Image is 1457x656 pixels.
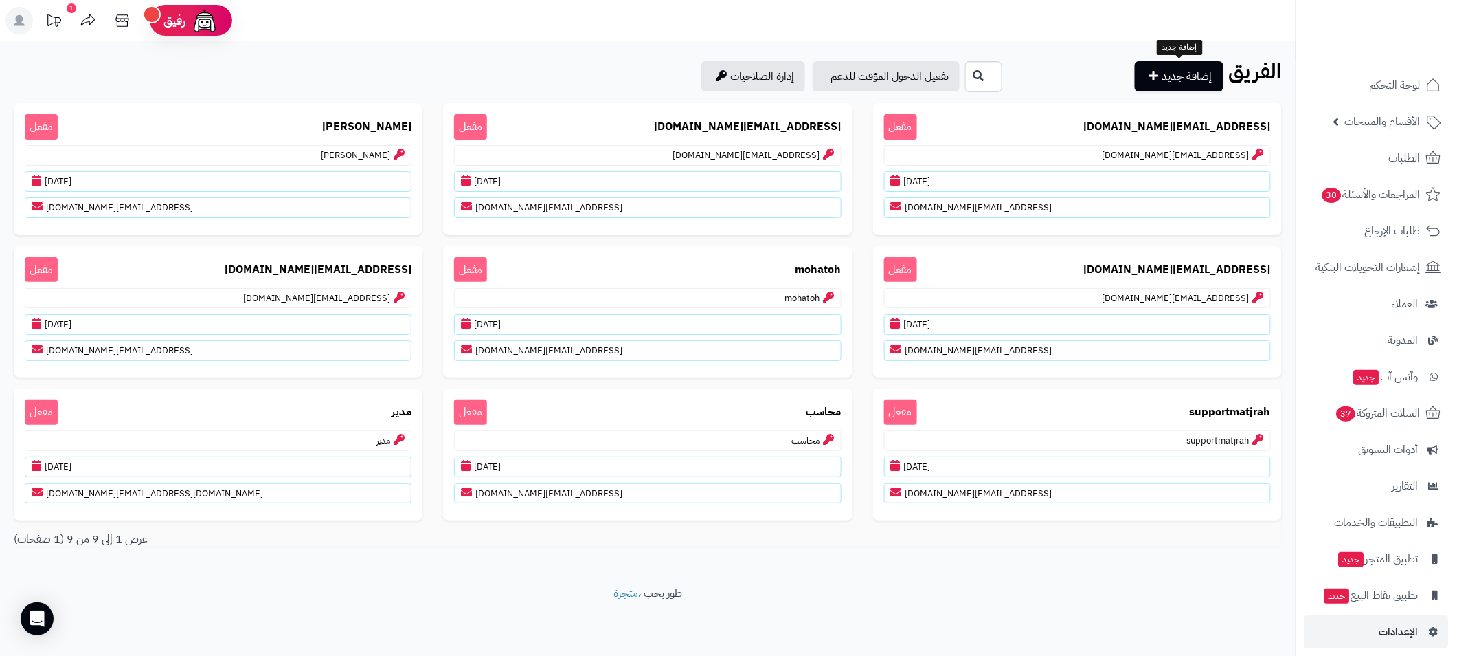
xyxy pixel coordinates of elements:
a: تطبيق المتجرجديد [1304,543,1449,576]
span: تطبيق نقاط البيع [1323,586,1419,605]
span: المدونة [1388,331,1419,350]
a: إشعارات التحويلات البنكية [1304,251,1449,284]
p: [DATE] [454,171,841,192]
span: مفعل [25,400,58,425]
p: [EMAIL_ADDRESS][DOMAIN_NAME] [454,197,841,218]
p: [EMAIL_ADDRESS][DOMAIN_NAME] [25,197,411,218]
a: لوحة التحكم [1304,69,1449,102]
div: 1 [67,3,76,13]
img: ai-face.png [191,7,218,34]
p: [DATE] [454,457,841,477]
p: محاسب [454,430,841,451]
p: [EMAIL_ADDRESS][DOMAIN_NAME] [884,483,1271,504]
span: التطبيقات والخدمات [1335,513,1419,532]
a: محاسب مفعلمحاسب[DATE][EMAIL_ADDRESS][DOMAIN_NAME] [443,389,852,521]
a: التطبيقات والخدمات [1304,506,1449,539]
p: [EMAIL_ADDRESS][DOMAIN_NAME] [884,340,1271,361]
span: السلات المتروكة [1335,404,1421,423]
a: [EMAIL_ADDRESS][DOMAIN_NAME] مفعل[EMAIL_ADDRESS][DOMAIN_NAME][DATE][EMAIL_ADDRESS][DOMAIN_NAME] [873,246,1282,378]
span: العملاء [1392,294,1419,314]
span: الإعدادات [1379,622,1419,642]
a: تطبيق نقاط البيعجديد [1304,579,1449,612]
b: mohatoh [795,262,842,278]
div: إضافة جديد [1157,40,1203,55]
a: إضافة جديد [1135,61,1223,91]
a: mohatoh مفعلmohatoh[DATE][EMAIL_ADDRESS][DOMAIN_NAME] [443,246,852,378]
span: الطلبات [1389,149,1421,168]
a: [EMAIL_ADDRESS][DOMAIN_NAME] مفعل[EMAIL_ADDRESS][DOMAIN_NAME][DATE][EMAIL_ADDRESS][DOMAIN_NAME] [14,246,422,378]
p: supportmatjrah [884,430,1271,451]
a: الإعدادات [1304,615,1449,648]
div: عرض 1 إلى 9 من 9 (1 صفحات) [3,532,648,547]
div: Open Intercom Messenger [21,602,54,635]
p: [EMAIL_ADDRESS][DOMAIN_NAME] [884,145,1271,166]
a: العملاء [1304,287,1449,320]
span: جديد [1354,370,1379,385]
p: [DATE] [884,171,1271,192]
span: مفعل [454,114,487,140]
a: [EMAIL_ADDRESS][DOMAIN_NAME] مفعل[EMAIL_ADDRESS][DOMAIN_NAME][DATE][EMAIL_ADDRESS][DOMAIN_NAME] [873,103,1282,235]
b: [EMAIL_ADDRESS][DOMAIN_NAME] [1084,262,1271,278]
span: مفعل [884,400,917,425]
a: السلات المتروكة37 [1304,397,1449,430]
a: supportmatjrah مفعلsupportmatjrah[DATE][EMAIL_ADDRESS][DOMAIN_NAME] [873,389,1282,521]
span: مفعل [25,114,58,140]
a: مدير مفعلمدير[DATE][DOMAIN_NAME][EMAIL_ADDRESS][DOMAIN_NAME] [14,389,422,521]
a: [PERSON_NAME] مفعل[PERSON_NAME][DATE][EMAIL_ADDRESS][DOMAIN_NAME] [14,103,422,235]
a: وآتس آبجديد [1304,360,1449,393]
span: طلبات الإرجاع [1365,221,1421,241]
p: [DATE] [454,314,841,335]
span: مفعل [884,257,917,283]
b: [EMAIL_ADDRESS][DOMAIN_NAME] [225,262,411,278]
img: logo-2.png [1364,31,1444,60]
span: تطبيق المتجر [1337,549,1419,569]
a: المدونة [1304,324,1449,357]
span: مفعل [454,257,487,283]
a: متجرة [613,585,638,602]
b: supportmatjrah [1190,404,1271,420]
p: [DOMAIN_NAME][EMAIL_ADDRESS][DOMAIN_NAME] [25,483,411,504]
p: [EMAIL_ADDRESS][DOMAIN_NAME] [454,483,841,504]
span: مفعل [454,400,487,425]
a: أدوات التسويق [1304,433,1449,466]
span: لوحة التحكم [1370,76,1421,95]
span: جديد [1339,552,1364,567]
span: جديد [1324,589,1350,604]
p: [EMAIL_ADDRESS][DOMAIN_NAME] [25,340,411,361]
a: تفعيل الدخول المؤقت للدعم [813,61,960,91]
a: طلبات الإرجاع [1304,215,1449,248]
b: [EMAIL_ADDRESS][DOMAIN_NAME] [655,119,842,135]
p: [EMAIL_ADDRESS][DOMAIN_NAME] [884,197,1271,218]
a: التقارير [1304,470,1449,503]
a: إدارة الصلاحيات [701,61,805,91]
b: [PERSON_NAME] [322,119,411,135]
p: [DATE] [884,457,1271,477]
b: [EMAIL_ADDRESS][DOMAIN_NAME] [1084,119,1271,135]
span: 37 [1337,406,1357,422]
p: [PERSON_NAME] [25,145,411,166]
span: أدوات التسويق [1359,440,1419,459]
p: مدير [25,430,411,451]
span: وآتس آب [1353,367,1419,386]
span: المراجعات والأسئلة [1321,185,1421,204]
p: [DATE] [25,457,411,477]
p: [DATE] [25,171,411,192]
span: 30 [1322,188,1342,204]
b: الفريق [1229,56,1282,87]
p: mohatoh [454,288,841,309]
span: الأقسام والمنتجات [1345,112,1421,131]
p: [EMAIL_ADDRESS][DOMAIN_NAME] [454,145,841,166]
a: الطلبات [1304,142,1449,175]
p: [DATE] [25,314,411,335]
span: إشعارات التحويلات البنكية [1316,258,1421,277]
a: المراجعات والأسئلة30 [1304,178,1449,211]
span: مفعل [884,114,917,140]
span: مفعل [25,257,58,283]
b: محاسب [806,404,842,420]
a: [EMAIL_ADDRESS][DOMAIN_NAME] مفعل[EMAIL_ADDRESS][DOMAIN_NAME][DATE][EMAIL_ADDRESS][DOMAIN_NAME] [443,103,852,235]
p: [DATE] [884,314,1271,335]
span: رفيق [163,12,185,29]
span: التقارير [1392,477,1419,496]
p: [EMAIL_ADDRESS][DOMAIN_NAME] [884,288,1271,309]
p: [EMAIL_ADDRESS][DOMAIN_NAME] [25,288,411,309]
